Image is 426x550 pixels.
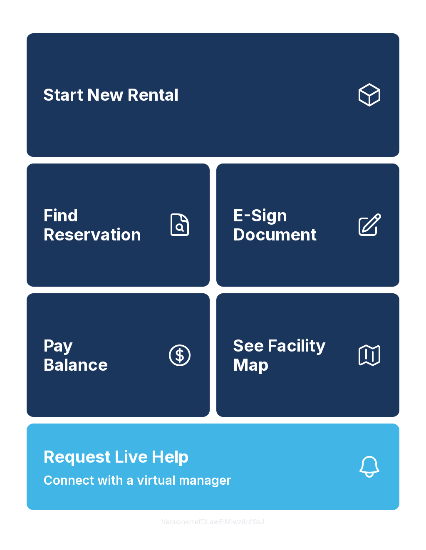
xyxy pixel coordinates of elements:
[43,85,178,104] span: Start New Rental
[27,164,210,287] a: Find Reservation
[27,293,210,417] button: PayBalance
[216,293,399,417] button: See Facility Map
[43,444,189,469] span: Request Live Help
[216,164,399,287] a: E-Sign Document
[43,471,231,490] span: Connect with a virtual manager
[27,424,399,510] button: Request Live HelpConnect with a virtual manager
[43,336,108,374] span: Pay Balance
[43,206,160,244] span: Find Reservation
[27,33,399,157] a: Start New Rental
[155,510,271,533] button: VersionkrrefDLawElMlwz8nfSsJ
[233,336,349,374] span: See Facility Map
[233,206,349,244] span: E-Sign Document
